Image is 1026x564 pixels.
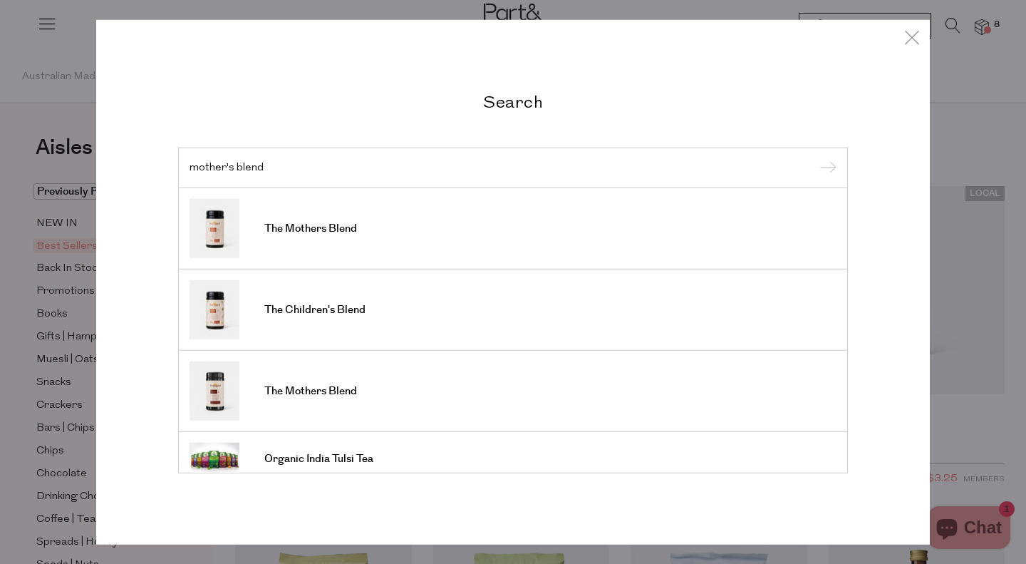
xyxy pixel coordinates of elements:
input: Search [190,162,836,173]
img: The Mothers Blend [190,199,239,258]
span: The Mothers Blend [264,384,357,399]
a: The Mothers Blend [190,362,836,421]
img: The Mothers Blend [190,362,239,421]
a: The Mothers Blend [190,199,836,258]
span: The Children's Blend [264,303,366,317]
img: Organic India Tulsi Tea [190,443,239,476]
img: The Children's Blend [190,280,239,339]
a: Organic India Tulsi Tea [190,443,836,476]
span: The Mothers Blend [264,222,357,236]
a: The Children's Blend [190,280,836,339]
h2: Search [178,91,848,111]
span: Organic India Tulsi Tea [264,452,373,466]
